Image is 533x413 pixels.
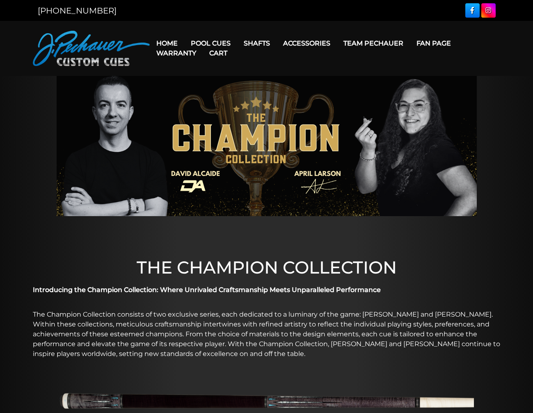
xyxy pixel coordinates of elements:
[237,33,277,54] a: Shafts
[184,33,237,54] a: Pool Cues
[337,33,410,54] a: Team Pechauer
[33,286,381,294] strong: Introducing the Champion Collection: Where Unrivaled Craftsmanship Meets Unparalleled Performance
[33,31,150,66] img: Pechauer Custom Cues
[38,6,117,16] a: [PHONE_NUMBER]
[150,43,203,64] a: Warranty
[277,33,337,54] a: Accessories
[150,33,184,54] a: Home
[33,310,501,359] p: The Champion Collection consists of two exclusive series, each dedicated to a luminary of the gam...
[410,33,458,54] a: Fan Page
[203,43,234,64] a: Cart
